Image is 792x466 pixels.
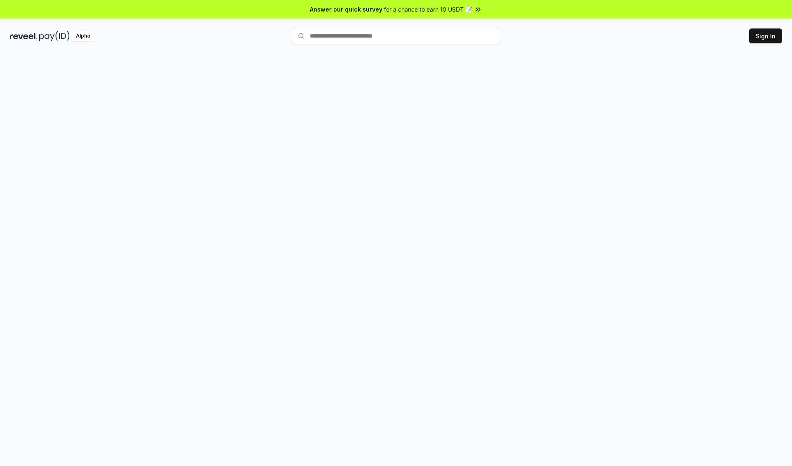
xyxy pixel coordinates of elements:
span: Answer our quick survey [310,5,382,14]
img: pay_id [39,31,70,41]
img: reveel_dark [10,31,38,41]
button: Sign In [749,28,782,43]
div: Alpha [71,31,94,41]
span: for a chance to earn 10 USDT 📝 [384,5,472,14]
